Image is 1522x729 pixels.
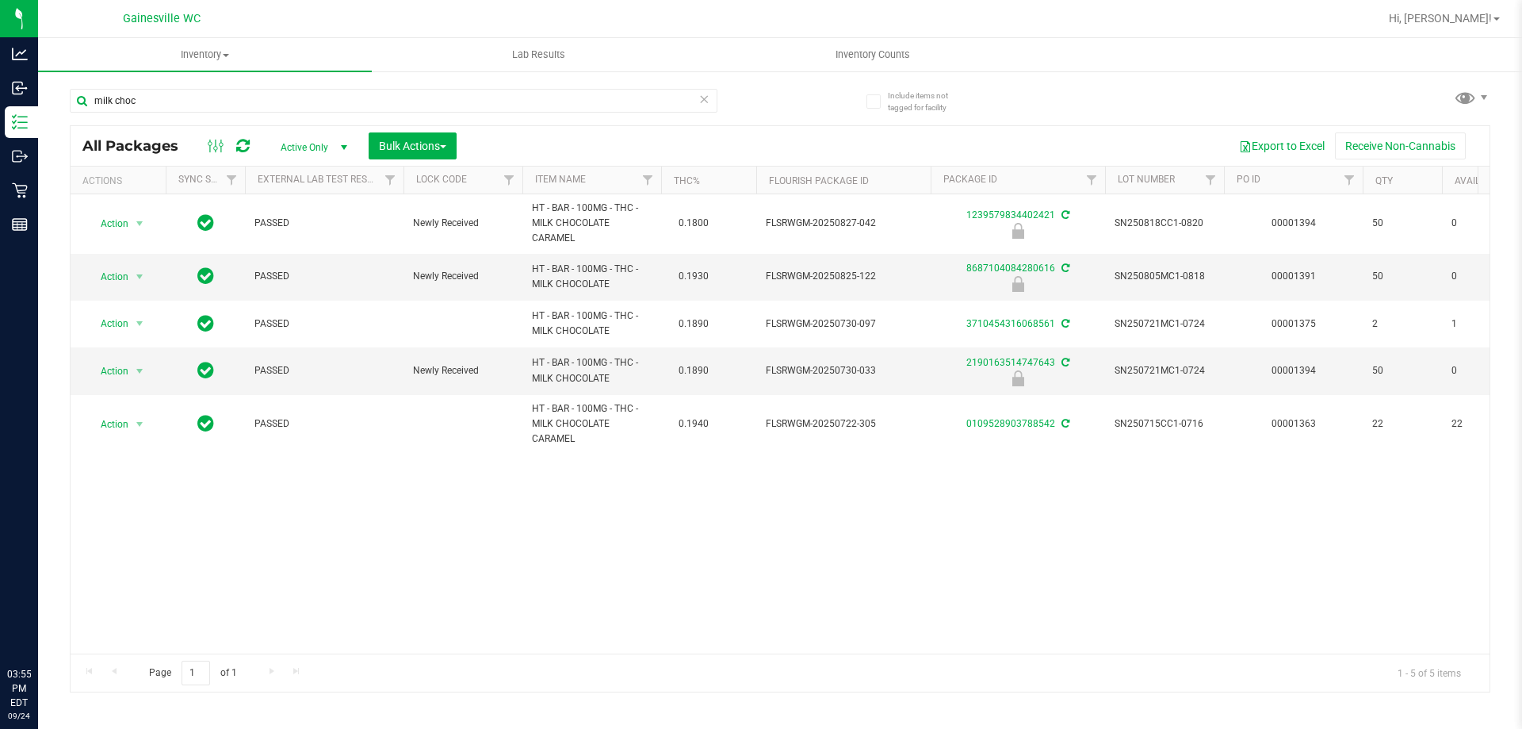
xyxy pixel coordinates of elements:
inline-svg: Inbound [12,80,28,96]
a: 00001394 [1272,365,1316,376]
span: FLSRWGM-20250730-097 [766,317,921,332]
span: FLSRWGM-20250827-042 [766,216,921,231]
span: In Sync [197,359,214,382]
span: 2 [1372,317,1432,332]
button: Bulk Actions [369,132,457,159]
span: Action [86,213,129,235]
a: Flourish Package ID [769,175,869,186]
iframe: Resource center unread badge [47,600,66,619]
span: All Packages [82,137,194,155]
inline-svg: Outbound [12,148,28,164]
span: PASSED [254,317,394,332]
span: Bulk Actions [379,140,446,152]
span: Clear [698,89,709,109]
input: Search Package ID, Item Name, SKU, Lot or Part Number... [70,89,717,113]
a: Filter [1198,167,1224,194]
span: Action [86,360,129,382]
span: In Sync [197,265,214,287]
span: SN250715CC1-0716 [1115,416,1214,432]
span: 22 [1451,416,1512,432]
a: Inventory [38,38,372,71]
span: 0.1940 [671,412,717,435]
span: Lab Results [491,48,587,62]
div: Newly Received [928,276,1107,292]
a: Filter [219,167,245,194]
span: select [130,360,150,382]
span: 22 [1372,416,1432,432]
div: Newly Received [928,223,1107,239]
span: Sync from Compliance System [1059,357,1069,368]
inline-svg: Retail [12,182,28,198]
a: 0109528903788542 [966,418,1055,429]
span: 50 [1372,269,1432,284]
span: FLSRWGM-20250722-305 [766,416,921,432]
span: select [130,213,150,235]
span: HT - BAR - 100MG - THC - MILK CHOCOLATE CARAMEL [532,201,652,247]
a: Inventory Counts [706,38,1039,71]
a: Lot Number [1118,174,1175,185]
a: Filter [496,167,522,194]
span: select [130,313,150,335]
span: 50 [1372,216,1432,231]
a: 8687104084280616 [966,263,1055,274]
span: Sync from Compliance System [1059,318,1069,329]
span: Newly Received [413,363,513,378]
a: 2190163514747643 [966,357,1055,368]
span: SN250721MC1-0724 [1115,363,1214,378]
span: 0.1800 [671,212,717,235]
a: Package ID [943,174,997,185]
span: 50 [1372,363,1432,378]
a: 00001394 [1272,217,1316,228]
a: Lab Results [372,38,706,71]
span: Include items not tagged for facility [888,90,967,113]
a: Available [1455,175,1502,186]
a: Sync Status [178,174,239,185]
span: 0.1890 [671,359,717,382]
span: Inventory [38,48,372,62]
div: Actions [82,175,159,186]
span: Inventory Counts [814,48,931,62]
a: THC% [674,175,700,186]
span: Action [86,313,129,335]
span: Hi, [PERSON_NAME]! [1389,12,1492,25]
a: Filter [1079,167,1105,194]
button: Export to Excel [1229,132,1335,159]
span: Newly Received [413,216,513,231]
span: Sync from Compliance System [1059,418,1069,429]
inline-svg: Reports [12,217,28,232]
span: HT - BAR - 100MG - THC - MILK CHOCOLATE [532,355,652,386]
a: Filter [635,167,661,194]
a: 00001375 [1272,318,1316,329]
inline-svg: Analytics [12,46,28,62]
span: In Sync [197,313,214,335]
span: 0 [1451,216,1512,231]
span: SN250805MC1-0818 [1115,269,1214,284]
span: FLSRWGM-20250730-033 [766,363,921,378]
span: 0 [1451,269,1512,284]
span: HT - BAR - 100MG - THC - MILK CHOCOLATE [532,309,652,339]
input: 1 [182,661,210,685]
a: 3710454316068561 [966,318,1055,329]
span: select [130,266,150,288]
span: SN250721MC1-0724 [1115,317,1214,332]
a: Filter [1337,167,1363,194]
a: 00001391 [1272,270,1316,282]
span: HT - BAR - 100MG - THC - MILK CHOCOLATE [532,262,652,292]
span: 1 - 5 of 5 items [1385,661,1474,685]
span: Newly Received [413,269,513,284]
span: HT - BAR - 100MG - THC - MILK CHOCOLATE CARAMEL [532,401,652,447]
span: PASSED [254,216,394,231]
span: 0.1890 [671,313,717,336]
span: Sync from Compliance System [1059,209,1069,221]
span: Sync from Compliance System [1059,263,1069,274]
a: 00001363 [1272,418,1316,429]
inline-svg: Inventory [12,114,28,130]
span: Action [86,413,129,435]
span: select [130,413,150,435]
span: PASSED [254,416,394,432]
a: Filter [377,167,403,194]
button: Receive Non-Cannabis [1335,132,1466,159]
span: In Sync [197,212,214,234]
span: Action [86,266,129,288]
a: Lock Code [416,174,467,185]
